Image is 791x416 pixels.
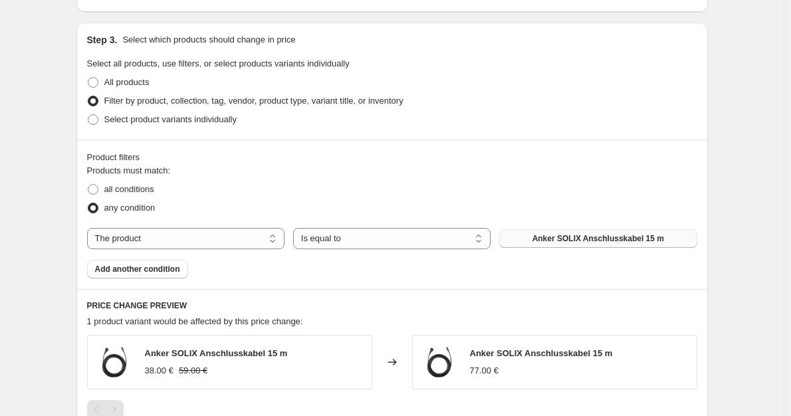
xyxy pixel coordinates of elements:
[104,114,237,124] span: Select product variants individually
[87,300,697,311] h6: PRICE CHANGE PREVIEW
[104,77,150,87] span: All products
[145,364,173,377] div: 38.00 €
[470,348,613,358] span: Anker SOLIX Anschlusskabel 15 m
[87,316,303,326] span: 1 product variant would be affected by this price change:
[145,348,288,358] span: Anker SOLIX Anschlusskabel 15 m
[87,58,350,68] span: Select all products, use filters, or select products variants individually
[104,184,154,194] span: all conditions
[87,165,171,175] span: Products must match:
[470,364,499,377] div: 77.00 €
[87,260,188,278] button: Add another condition
[104,96,403,106] span: Filter by product, collection, tag, vendor, product type, variant title, or inventory
[419,342,459,382] img: Anker_Solix2_Anschlusskabel15m_80x.webp
[122,33,295,47] p: Select which products should change in price
[104,203,156,213] span: any condition
[87,33,118,47] h2: Step 3.
[95,264,180,274] span: Add another condition
[532,233,664,244] span: Anker SOLIX Anschlusskabel 15 m
[179,364,207,377] strike: 59.00 €
[87,151,697,164] div: Product filters
[499,229,697,248] button: Anker SOLIX Anschlusskabel 15 m
[94,342,134,382] img: Anker_Solix2_Anschlusskabel15m_80x.webp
